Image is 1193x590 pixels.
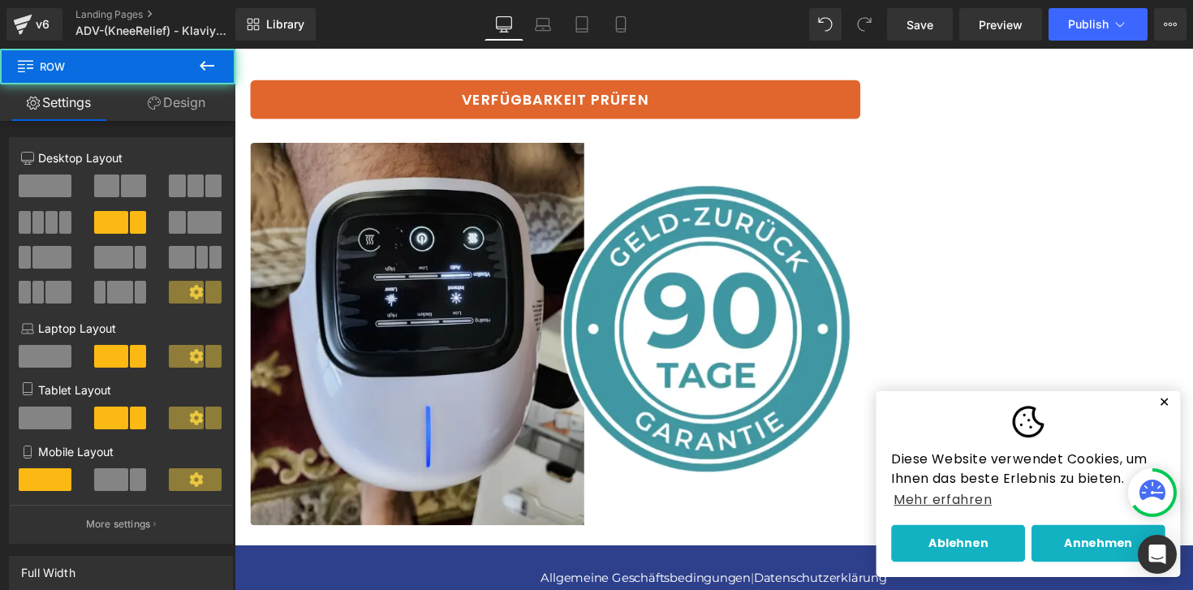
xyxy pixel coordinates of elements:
[266,17,304,32] span: Library
[16,49,179,84] span: Row
[1138,535,1177,574] div: Open Intercom Messenger
[75,24,231,37] span: ADV-(KneeRelief) - Klaviyo | Temporary
[21,149,221,166] p: Desktop Layout
[942,357,963,368] button: ✕
[32,14,53,35] div: v6
[562,8,601,41] a: Tablet
[959,8,1042,41] a: Preview
[16,32,641,73] a: VERFÜGBARKEIT PRÜFEN
[523,8,562,41] a: Laptop
[21,381,221,398] p: Tablet Layout
[809,8,842,41] button: Undo
[529,534,532,549] span: |
[21,557,75,579] div: Full Width
[816,488,954,526] button: Annehmen
[673,450,778,475] a: Mehr erfahren
[21,443,221,460] p: Mobile Layout
[673,488,810,526] button: Ablehnen
[601,8,640,41] a: Mobile
[532,534,669,549] a: Datenschutzerklärung
[1049,8,1148,41] button: Publish
[673,411,954,475] span: Diese Website verwendet Cookies, um Ihnen das beste Erlebnis zu bieten.
[86,517,151,532] p: More settings
[485,8,523,41] a: Desktop
[1154,8,1187,41] button: More
[907,16,933,33] span: Save
[10,505,232,543] button: More settings
[6,8,62,41] a: v6
[797,366,829,398] img: Cookie banner
[118,84,235,121] a: Design
[21,320,221,337] p: Laptop Layout
[1068,18,1109,31] span: Publish
[75,8,262,21] a: Landing Pages
[314,534,529,549] a: Allgemeine Geschäftsbedingungen
[235,8,316,41] a: New Library
[848,8,881,41] button: Redo
[979,16,1023,33] span: Preview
